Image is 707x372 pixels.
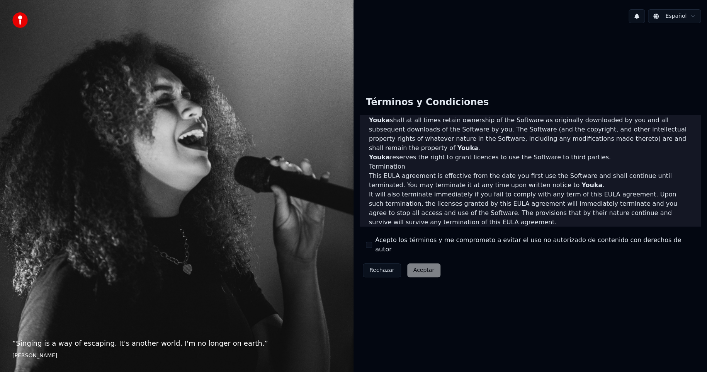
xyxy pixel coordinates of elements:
span: Youka [369,116,390,124]
span: Youka [457,144,478,152]
span: Youka [581,181,602,189]
label: Acepto los términos y me comprometo a evitar el uso no autorizado de contenido con derechos de autor [375,235,695,254]
footer: [PERSON_NAME] [12,352,341,360]
div: Términos y Condiciones [360,90,495,115]
p: This EULA agreement is effective from the date you first use the Software and shall continue unti... [369,171,692,190]
p: shall at all times retain ownership of the Software as originally downloaded by you and all subse... [369,116,692,153]
span: Youka [369,154,390,161]
p: reserves the right to grant licences to use the Software to third parties. [369,153,692,162]
img: youka [12,12,28,28]
p: “ Singing is a way of escaping. It's another world. I'm no longer on earth. ” [12,338,341,349]
button: Rechazar [363,263,401,277]
h3: Termination [369,162,692,171]
p: It will also terminate immediately if you fail to comply with any term of this EULA agreement. Up... [369,190,692,227]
